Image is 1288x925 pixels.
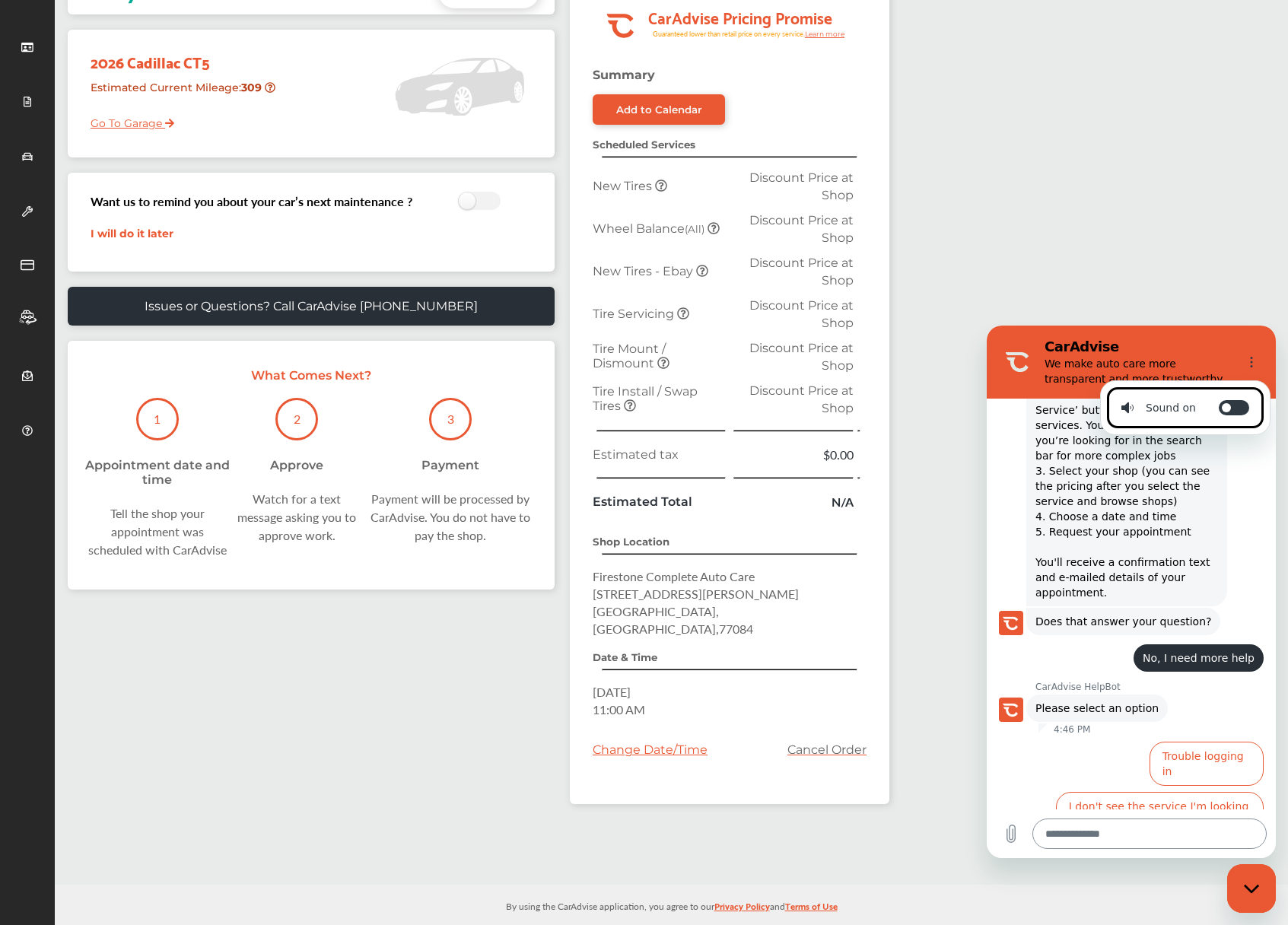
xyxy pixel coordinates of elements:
[395,37,524,136] img: placeholder_car.5a1ece94.svg
[232,490,362,545] div: Watch for a text message asking you to approve work.
[593,585,799,602] span: [STREET_ADDRESS][PERSON_NAME]
[749,341,854,373] span: Discount Price at Shop
[49,288,224,304] span: Does that answer your question?
[91,192,412,210] h3: Want us to remind you about your car’s next maintenance ?
[270,458,323,472] div: Approve
[785,898,838,921] a: Terms of Use
[593,701,645,718] span: 11:00 AM
[749,213,854,245] span: Discount Price at Shop
[616,103,702,116] div: Add to Calendar
[593,567,755,585] span: Firestone Complete Auto Care
[589,489,730,514] td: Estimated Total
[83,368,539,383] p: What Comes Next?
[749,298,854,330] span: Discount Price at Shop
[749,256,854,288] span: Discount Price at Shop
[593,264,696,278] span: New Tires - Ebay
[145,299,478,313] p: Issues or Questions? Call CarAdvise [PHONE_NUMBER]
[79,105,174,134] a: Go To Garage
[1227,864,1276,913] iframe: Button to launch messaging window, conversation in progress
[593,221,708,236] span: Wheel Balance
[156,325,268,340] span: No, I need more help
[593,683,631,701] span: [DATE]
[79,75,302,113] div: Estimated Current Mileage :
[648,3,832,30] tspan: CarAdvise Pricing Promise
[9,493,40,523] button: Upload file
[593,536,669,548] strong: Shop Location
[593,179,655,193] span: New Tires
[593,68,655,82] strong: Summary
[730,489,857,514] td: N/A
[49,355,289,367] p: CarAdvise HelpBot
[79,37,302,75] div: 2026 Cadillac CT5
[593,307,677,321] span: Tire Servicing
[241,81,265,94] strong: 309
[593,138,695,151] strong: Scheduled Services
[589,442,730,467] td: Estimated tax
[69,466,277,510] button: I don't see the service I'm looking for
[685,223,704,235] small: (All)
[593,94,725,125] a: Add to Calendar
[55,898,1288,914] p: By using the CarAdvise application, you agree to our and
[447,410,454,428] p: 3
[730,442,857,467] td: $0.00
[987,326,1276,858] iframe: Messaging window
[593,384,698,413] span: Tire Install / Swap Tires
[83,504,232,559] div: Tell the shop your appointment was scheduled with CarAdvise
[163,416,277,460] button: Trouble logging in
[593,742,708,757] div: Change Date/Time
[91,227,173,240] a: I will do it later
[68,287,555,326] a: Issues or Questions? Call CarAdvise [PHONE_NUMBER]
[593,602,753,637] span: [GEOGRAPHIC_DATA] , [GEOGRAPHIC_DATA] , 77084
[49,375,172,390] span: Please select an option
[787,742,867,757] a: Cancel Order
[749,170,854,202] span: Discount Price at Shop
[714,898,770,921] a: Privacy Policy
[154,410,161,428] p: 1
[593,651,657,663] strong: Date & Time
[83,458,232,487] div: Appointment date and time
[67,398,103,410] p: 4:46 PM
[805,30,845,38] tspan: Learn more
[362,490,539,545] div: Payment will be processed by CarAdvise. You do not have to pay the shop.
[749,383,854,415] span: Discount Price at Shop
[653,29,805,39] tspan: Guaranteed lower than retail price on every service.
[593,342,666,370] span: Tire Mount / Dismount
[421,458,479,472] div: Payment
[294,410,301,428] p: 2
